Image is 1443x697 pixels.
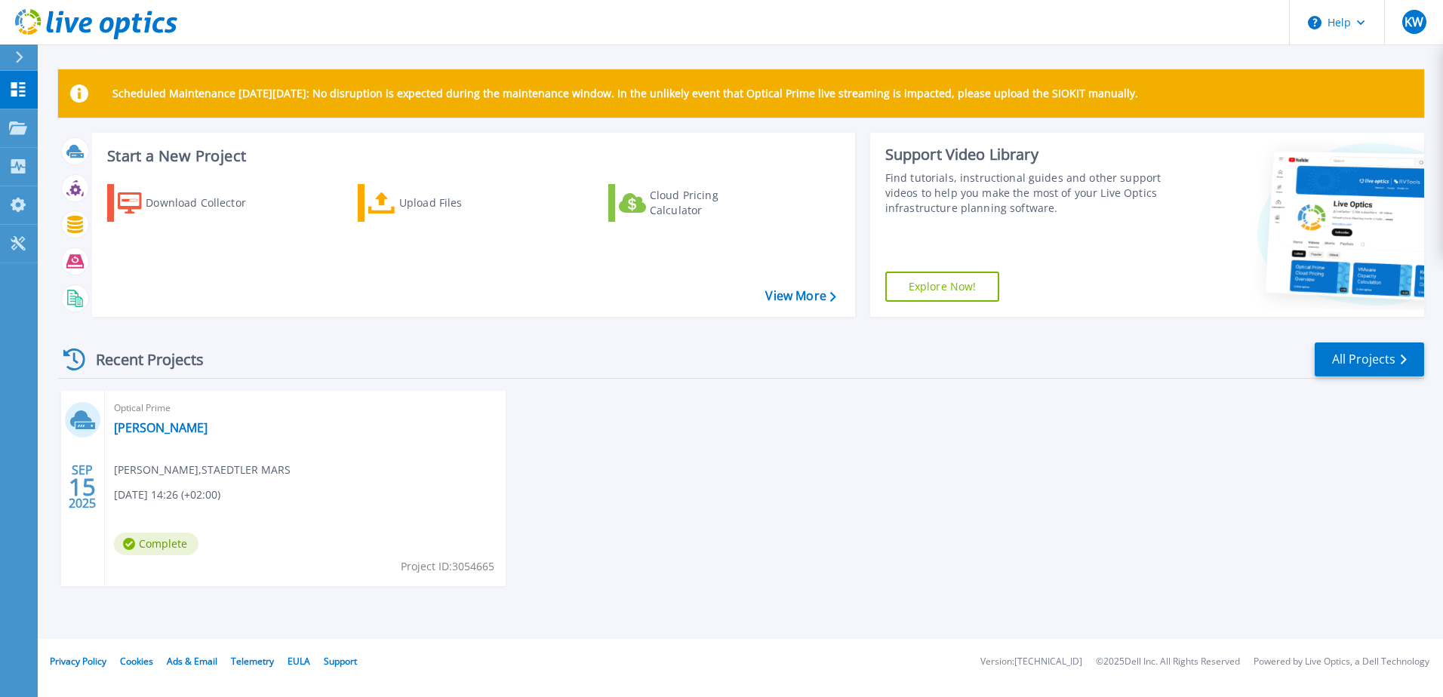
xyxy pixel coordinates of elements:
[608,184,777,222] a: Cloud Pricing Calculator
[324,655,357,668] a: Support
[107,184,275,222] a: Download Collector
[885,272,1000,302] a: Explore Now!
[401,558,494,575] span: Project ID: 3054665
[50,655,106,668] a: Privacy Policy
[650,188,771,218] div: Cloud Pricing Calculator
[885,145,1168,164] div: Support Video Library
[1315,342,1424,376] a: All Projects
[114,420,208,435] a: [PERSON_NAME]
[288,655,310,668] a: EULA
[112,88,1138,100] p: Scheduled Maintenance [DATE][DATE]: No disruption is expected during the maintenance window. In t...
[146,188,266,218] div: Download Collector
[120,655,153,668] a: Cookies
[167,655,217,668] a: Ads & Email
[980,657,1082,667] li: Version: [TECHNICAL_ID]
[1405,16,1423,28] span: KW
[114,462,291,478] span: [PERSON_NAME] , STAEDTLER MARS
[1096,657,1240,667] li: © 2025 Dell Inc. All Rights Reserved
[358,184,526,222] a: Upload Files
[1254,657,1429,667] li: Powered by Live Optics, a Dell Technology
[114,400,497,416] span: Optical Prime
[114,533,198,555] span: Complete
[231,655,274,668] a: Telemetry
[107,148,835,164] h3: Start a New Project
[399,188,520,218] div: Upload Files
[885,170,1168,216] div: Find tutorials, instructional guides and other support videos to help you make the most of your L...
[68,459,97,514] div: SEP 2025
[69,481,96,493] span: 15
[765,289,835,303] a: View More
[114,487,220,503] span: [DATE] 14:26 (+02:00)
[58,341,224,378] div: Recent Projects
